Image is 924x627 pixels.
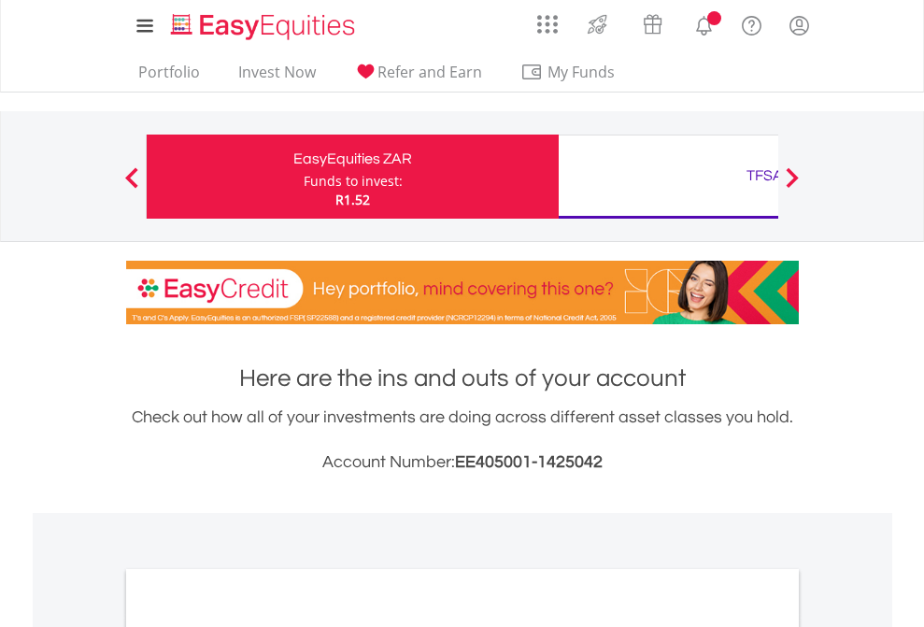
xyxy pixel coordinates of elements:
a: My Profile [775,5,823,46]
a: Refer and Earn [347,63,490,92]
h1: Here are the ins and outs of your account [126,362,799,395]
img: EasyCredit Promotion Banner [126,261,799,324]
div: Check out how all of your investments are doing across different asset classes you hold. [126,405,799,476]
img: EasyEquities_Logo.png [167,11,362,42]
div: EasyEquities ZAR [158,146,547,172]
div: Funds to invest: [304,172,403,191]
a: FAQ's and Support [728,5,775,42]
a: Portfolio [131,63,207,92]
img: vouchers-v2.svg [637,9,668,39]
span: R1.52 [335,191,370,208]
span: Refer and Earn [377,62,482,82]
img: thrive-v2.svg [582,9,613,39]
a: Invest Now [231,63,323,92]
button: Next [774,177,811,195]
span: My Funds [520,60,643,84]
a: Vouchers [625,5,680,39]
span: EE405001-1425042 [455,453,603,471]
h3: Account Number: [126,449,799,476]
a: Home page [163,5,362,42]
a: Notifications [680,5,728,42]
button: Previous [113,177,150,195]
a: AppsGrid [525,5,570,35]
img: grid-menu-icon.svg [537,14,558,35]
